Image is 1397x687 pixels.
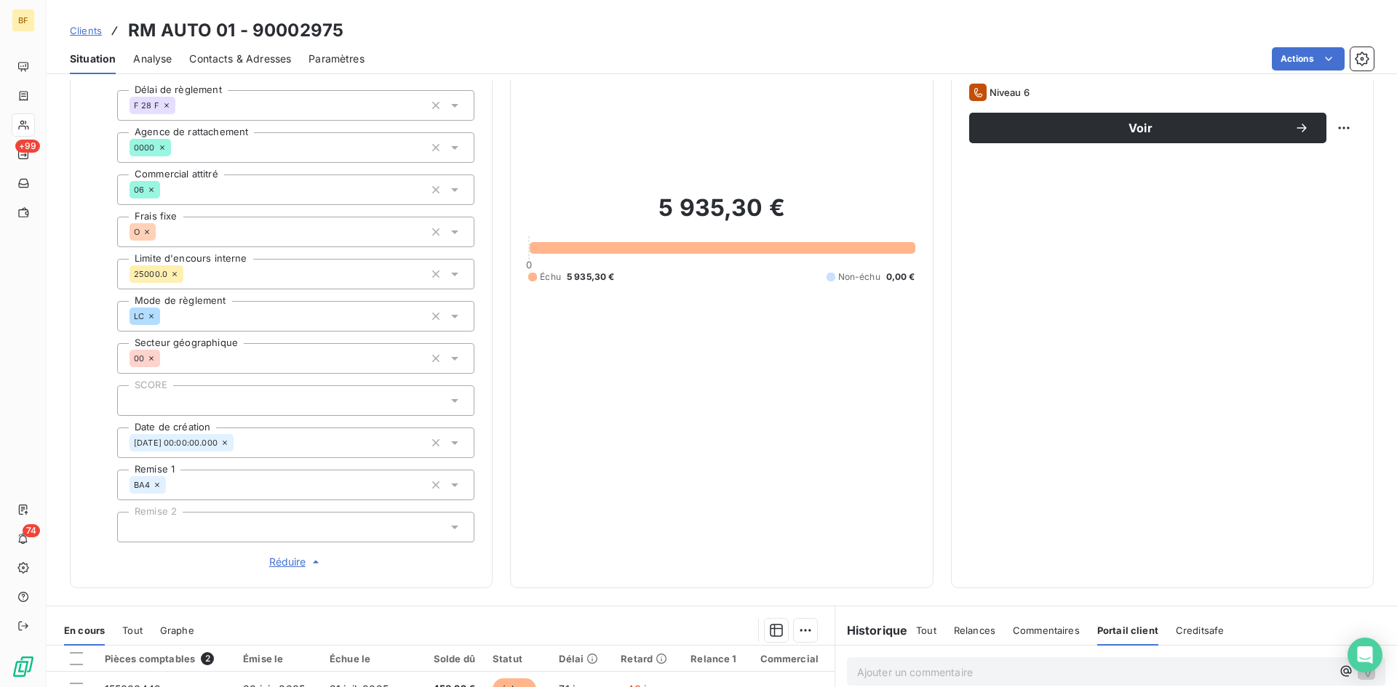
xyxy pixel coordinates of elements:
input: Ajouter une valeur [183,268,195,281]
div: Relance 1 [690,653,742,664]
button: Voir [969,113,1326,143]
span: Échu [540,270,561,284]
span: Non-échu [838,270,880,284]
span: Analyse [133,52,172,66]
div: Statut [493,653,541,664]
h6: Historique [835,622,908,639]
input: Ajouter une valeur [175,99,187,112]
span: 06 [134,185,144,194]
span: Paramètres [309,52,365,66]
div: Délai [559,653,603,664]
div: Émise le [243,653,312,664]
div: Échue le [330,653,402,664]
span: Relances [954,624,995,636]
span: 5 935,30 € [567,270,615,284]
span: 25000.0 [134,270,167,278]
h3: RM AUTO 01 - 90002975 [128,17,343,44]
input: Ajouter une valeur [160,310,172,323]
span: 2 [201,652,214,665]
div: Retard [621,653,673,664]
input: Ajouter une valeur [160,183,172,196]
span: Commentaires [1013,624,1080,636]
span: Situation [70,52,116,66]
input: Ajouter une valeur [234,436,245,449]
img: Logo LeanPay [12,655,35,678]
input: Ajouter une valeur [171,141,183,154]
span: BA4 [134,481,150,489]
span: 00 [134,354,144,363]
button: Réduire [117,554,474,570]
span: 0000 [134,143,155,152]
div: BF [12,9,35,32]
span: Creditsafe [1176,624,1225,636]
span: Portail client [1097,624,1158,636]
span: Niveau 6 [990,87,1030,98]
h2: 5 935,30 € [528,193,915,237]
button: Actions [1272,47,1345,71]
span: Voir [987,122,1294,134]
input: Ajouter une valeur [156,225,167,238]
span: Réduire [269,555,323,569]
span: Tout [916,624,936,636]
a: Clients [70,23,102,38]
div: Solde dû [419,653,475,664]
span: 0 [526,259,532,270]
span: Clients [70,25,102,36]
span: 74 [23,524,40,537]
span: F 28 F [134,101,159,110]
input: Ajouter une valeur [130,394,141,407]
span: Contacts & Adresses [189,52,291,66]
span: LC [134,312,144,321]
div: Commercial [760,653,826,664]
span: Graphe [160,624,194,636]
input: Ajouter une valeur [160,352,172,365]
span: Tout [122,624,143,636]
input: Ajouter une valeur [130,521,141,534]
div: Pièces comptables [105,652,226,665]
span: [DATE] 00:00:00.000 [134,438,218,447]
span: O [134,228,140,236]
input: Ajouter une valeur [166,478,178,491]
span: 0,00 € [886,270,915,284]
span: En cours [64,624,105,636]
span: +99 [15,140,40,153]
div: Open Intercom Messenger [1348,638,1382,672]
